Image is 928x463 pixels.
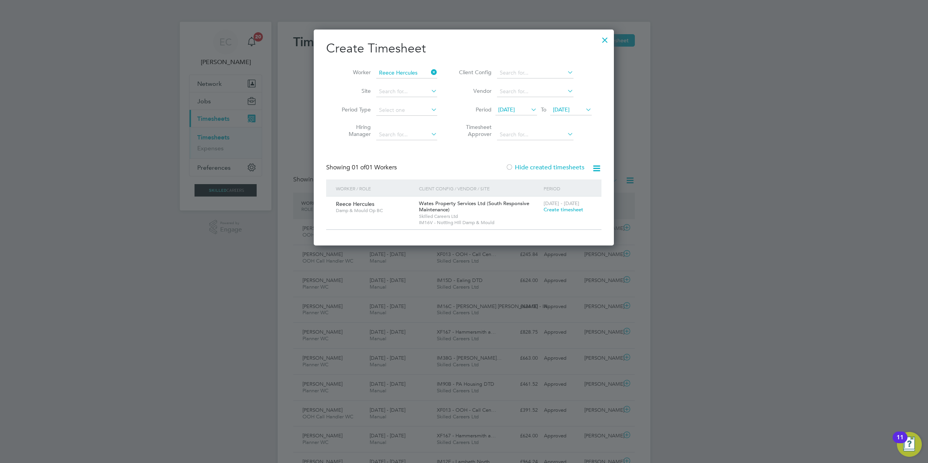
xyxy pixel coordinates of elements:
[376,68,437,78] input: Search for...
[457,69,492,76] label: Client Config
[336,106,371,113] label: Period Type
[497,86,573,97] input: Search for...
[497,129,573,140] input: Search for...
[544,206,583,213] span: Create timesheet
[553,106,570,113] span: [DATE]
[897,437,904,447] div: 11
[897,432,922,457] button: Open Resource Center, 11 new notifications
[352,164,397,171] span: 01 Workers
[334,179,417,197] div: Worker / Role
[336,87,371,94] label: Site
[336,69,371,76] label: Worker
[419,213,540,219] span: Skilled Careers Ltd
[457,124,492,138] label: Timesheet Approver
[326,40,601,57] h2: Create Timesheet
[457,87,492,94] label: Vendor
[352,164,366,171] span: 01 of
[498,106,515,113] span: [DATE]
[497,68,573,78] input: Search for...
[336,207,413,214] span: Damp & Mould Op BC
[336,200,374,207] span: Reece Hercules
[539,104,549,115] span: To
[506,164,584,171] label: Hide created timesheets
[457,106,492,113] label: Period
[326,164,398,172] div: Showing
[417,179,542,197] div: Client Config / Vendor / Site
[544,200,579,207] span: [DATE] - [DATE]
[419,200,529,213] span: Wates Property Services Ltd (South Responsive Maintenance)
[376,129,437,140] input: Search for...
[419,219,540,226] span: IM16V - Notting Hill Damp & Mould
[376,86,437,97] input: Search for...
[336,124,371,138] label: Hiring Manager
[542,179,594,197] div: Period
[376,105,437,116] input: Select one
